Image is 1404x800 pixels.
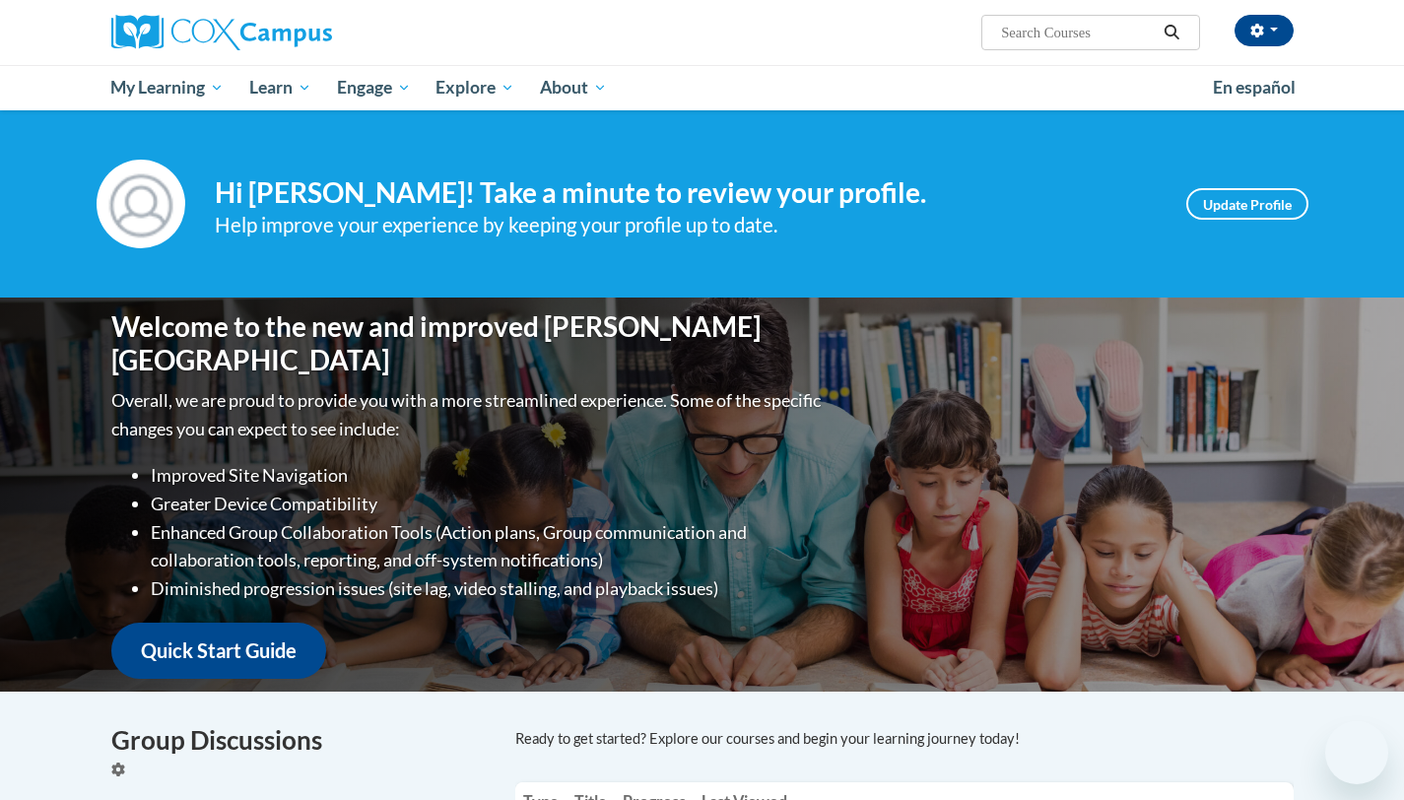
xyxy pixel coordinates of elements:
a: Update Profile [1186,188,1308,220]
a: Explore [423,65,527,110]
li: Improved Site Navigation [151,461,826,490]
h1: Welcome to the new and improved [PERSON_NAME][GEOGRAPHIC_DATA] [111,310,826,376]
a: About [527,65,620,110]
span: My Learning [110,76,224,100]
span: Learn [249,76,311,100]
div: Help improve your experience by keeping your profile up to date. [215,209,1157,241]
img: Cox Campus [111,15,332,50]
h4: Hi [PERSON_NAME]! Take a minute to review your profile. [215,176,1157,210]
a: Quick Start Guide [111,623,326,679]
li: Diminished progression issues (site lag, video stalling, and playback issues) [151,574,826,603]
span: En español [1213,77,1296,98]
div: Main menu [82,65,1323,110]
h4: Group Discussions [111,721,486,760]
span: About [540,76,607,100]
li: Greater Device Compatibility [151,490,826,518]
span: Engage [337,76,411,100]
button: Search [1157,21,1186,44]
a: En español [1200,67,1308,108]
a: My Learning [99,65,237,110]
img: Profile Image [97,160,185,248]
p: Overall, we are proud to provide you with a more streamlined experience. Some of the specific cha... [111,386,826,443]
button: Account Settings [1235,15,1294,46]
a: Cox Campus [111,15,486,50]
span: Explore [435,76,514,100]
a: Engage [324,65,424,110]
iframe: Button to launch messaging window [1325,721,1388,784]
li: Enhanced Group Collaboration Tools (Action plans, Group communication and collaboration tools, re... [151,518,826,575]
a: Learn [236,65,324,110]
input: Search Courses [999,21,1157,44]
